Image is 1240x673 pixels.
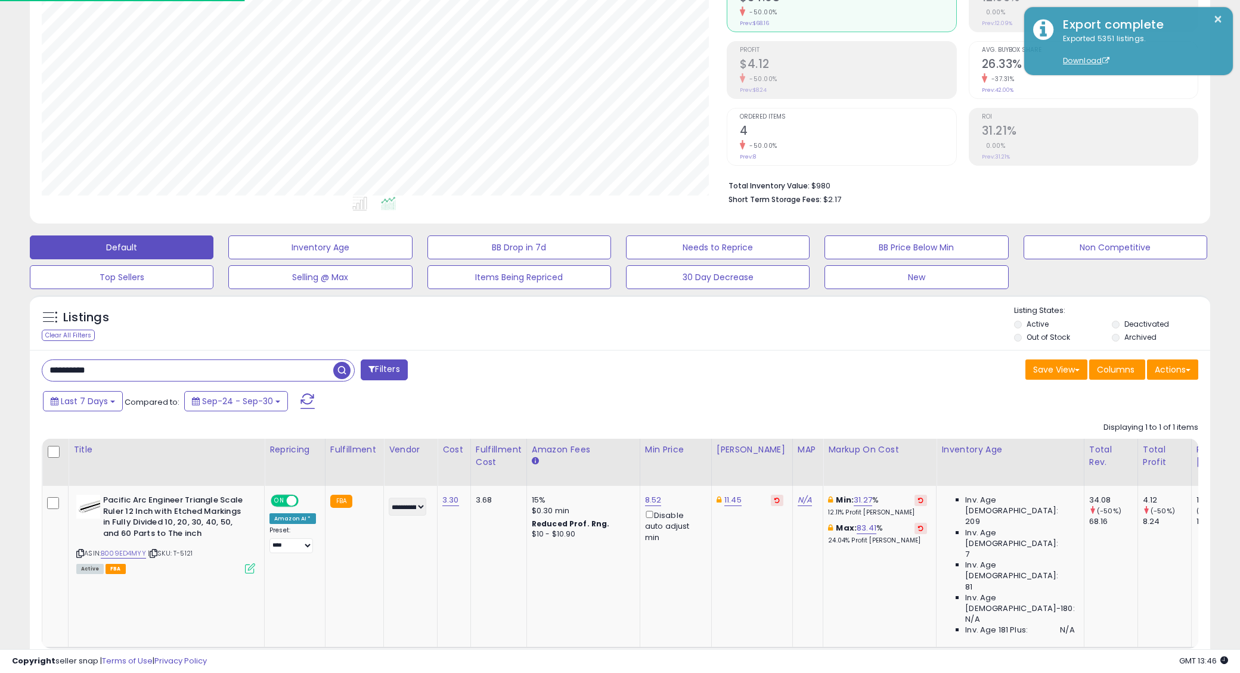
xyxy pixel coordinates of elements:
[442,494,459,506] a: 3.30
[532,505,631,516] div: $0.30 min
[836,522,857,534] b: Max:
[828,444,931,456] div: Markup on Cost
[1097,364,1134,376] span: Columns
[965,495,1074,516] span: Inv. Age [DEMOGRAPHIC_DATA]:
[532,529,631,539] div: $10 - $10.90
[1089,495,1137,505] div: 34.08
[918,497,923,503] i: Revert to store-level Min Markup
[1014,305,1210,317] p: Listing States:
[76,495,255,572] div: ASIN:
[1089,359,1145,380] button: Columns
[442,444,466,456] div: Cost
[724,494,742,506] a: 11.45
[828,523,927,545] div: %
[740,114,956,120] span: Ordered Items
[982,141,1006,150] small: 0.00%
[717,444,788,456] div: [PERSON_NAME]
[12,656,207,667] div: seller snap | |
[828,536,927,545] p: 24.04% Profit [PERSON_NAME]
[965,560,1074,581] span: Inv. Age [DEMOGRAPHIC_DATA]:
[43,391,123,411] button: Last 7 Days
[1054,33,1224,67] div: Exported 5351 listings.
[202,395,273,407] span: Sep-24 - Sep-30
[740,47,956,54] span: Profit
[645,494,662,506] a: 8.52
[1063,55,1109,66] a: Download
[42,330,95,341] div: Clear All Filters
[361,359,407,380] button: Filters
[1124,332,1157,342] label: Archived
[427,265,611,289] button: Items Being Repriced
[728,178,1189,192] li: $980
[1143,516,1191,527] div: 8.24
[330,444,379,456] div: Fulfillment
[1025,359,1087,380] button: Save View
[854,494,872,506] a: 31.27
[982,57,1198,73] h2: 26.33%
[982,86,1013,94] small: Prev: 42.00%
[76,564,104,574] span: All listings currently available for purchase on Amazon
[389,444,432,456] div: Vendor
[1124,319,1169,329] label: Deactivated
[745,141,777,150] small: -50.00%
[269,444,320,456] div: Repricing
[63,309,109,326] h5: Listings
[532,456,539,467] small: Amazon Fees.
[1147,359,1198,380] button: Actions
[76,495,100,519] img: 41juBshmHlL._SL40_.jpg
[330,495,352,508] small: FBA
[1143,495,1191,505] div: 4.12
[740,20,769,27] small: Prev: $68.16
[828,496,833,504] i: This overrides the store level min markup for this listing
[965,516,979,527] span: 209
[982,8,1006,17] small: 0.00%
[645,444,706,456] div: Min Price
[476,444,522,469] div: Fulfillment Cost
[941,444,1078,456] div: Inventory Age
[1097,506,1121,516] small: (-50%)
[823,194,841,205] span: $2.17
[836,494,854,505] b: Min:
[857,522,876,534] a: 83.41
[1027,332,1070,342] label: Out of Stock
[740,57,956,73] h2: $4.12
[982,20,1012,27] small: Prev: 12.09%
[918,525,923,531] i: Revert to store-level Max Markup
[272,496,287,506] span: ON
[269,526,316,553] div: Preset:
[532,519,610,529] b: Reduced Prof. Rng.
[798,494,812,506] a: N/A
[228,235,412,259] button: Inventory Age
[1213,12,1223,27] button: ×
[1151,506,1175,516] small: (-50%)
[532,444,635,456] div: Amazon Fees
[965,593,1074,614] span: Inv. Age [DEMOGRAPHIC_DATA]-180:
[154,655,207,666] a: Privacy Policy
[728,181,810,191] b: Total Inventory Value:
[740,86,767,94] small: Prev: $8.24
[1024,235,1207,259] button: Non Competitive
[965,549,969,560] span: 7
[823,439,937,486] th: The percentage added to the cost of goods (COGS) that forms the calculator for Min & Max prices.
[1103,422,1198,433] div: Displaying 1 to 1 of 1 items
[982,153,1010,160] small: Prev: 31.21%
[982,114,1198,120] span: ROI
[61,395,108,407] span: Last 7 Days
[102,655,153,666] a: Terms of Use
[745,75,777,83] small: -50.00%
[297,496,316,506] span: OFF
[982,124,1198,140] h2: 31.21%
[384,439,438,486] th: CSV column name: cust_attr_2_Vendor
[728,194,821,204] b: Short Term Storage Fees:
[125,396,179,408] span: Compared to:
[828,495,927,517] div: %
[798,444,818,456] div: MAP
[1089,516,1137,527] div: 68.16
[740,124,956,140] h2: 4
[645,508,702,543] div: Disable auto adjust min
[1054,16,1224,33] div: Export complete
[12,655,55,666] strong: Copyright
[73,444,259,456] div: Title
[740,153,756,160] small: Prev: 8
[824,235,1008,259] button: BB Price Below Min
